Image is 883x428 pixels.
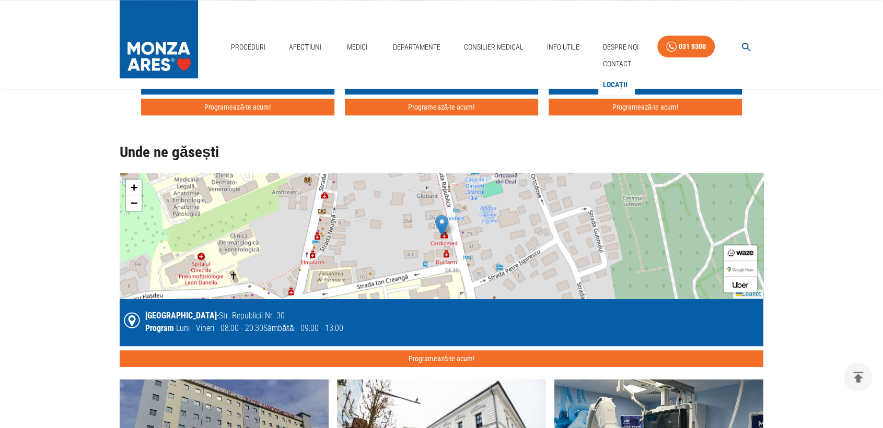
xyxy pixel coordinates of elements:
[340,37,374,58] a: Medici
[131,181,137,194] span: +
[389,37,445,58] a: Departamente
[285,37,326,58] a: Afecțiuni
[736,290,761,298] a: Leaflet
[657,35,715,58] a: 031 9300
[598,74,635,96] div: Locații
[435,215,448,236] img: Marker
[120,350,763,367] button: Programează-te acum!
[145,310,343,322] div: - Str. Republicii Nr. 30
[126,195,142,211] a: Zoom out
[679,40,706,53] div: 031 9300
[543,37,584,58] a: Info Utile
[141,99,334,116] button: Programează-te acum!
[844,363,873,391] button: delete
[598,53,635,96] nav: secondary mailbox folders
[460,37,528,58] a: Consilier Medical
[600,55,633,73] a: Contact
[727,249,753,256] img: Waze Directions
[733,282,748,288] img: Call an Uber
[131,196,137,209] span: −
[145,322,343,335] div: - Luni - Vineri - 08:00 - 20:30 Sâmbătă - 09:00 - 13:00
[120,144,763,161] h2: Unde ne găsești
[145,311,217,320] span: [GEOGRAPHIC_DATA]
[126,180,142,195] a: Zoom in
[727,267,753,272] img: Google Maps Directions
[598,37,642,58] a: Despre Noi
[145,323,174,333] span: Program
[598,53,635,75] div: Contact
[345,99,538,116] button: Programează-te acum!
[549,99,742,116] button: Programează-te acum!
[227,37,270,58] a: Proceduri
[600,76,630,93] a: Locații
